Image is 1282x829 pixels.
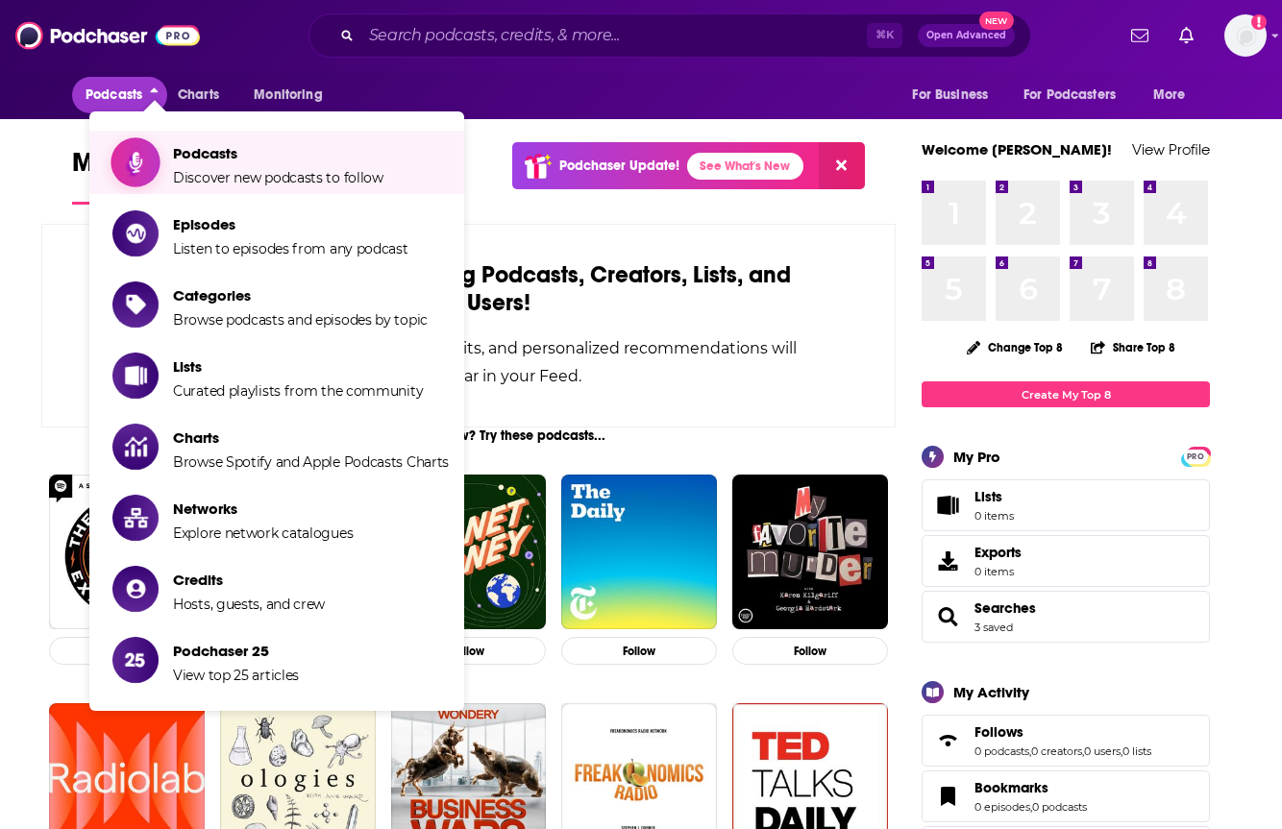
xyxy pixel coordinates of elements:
[922,479,1210,531] a: Lists
[1084,744,1121,758] a: 0 users
[1224,14,1267,57] span: Logged in as jennarohl
[974,621,1013,634] a: 3 saved
[173,169,383,186] span: Discover new podcasts to follow
[922,381,1210,407] a: Create My Top 8
[974,800,1030,814] a: 0 episodes
[1184,449,1207,463] a: PRO
[953,683,1029,701] div: My Activity
[308,13,1031,58] div: Search podcasts, credits, & more...
[1122,744,1151,758] a: 0 lists
[41,427,896,444] div: Not sure who to follow? Try these podcasts...
[173,524,353,542] span: Explore network catalogues
[1031,744,1082,758] a: 0 creators
[173,500,353,518] span: Networks
[1030,800,1032,814] span: ,
[918,24,1015,47] button: Open AdvancedNew
[86,82,142,109] span: Podcasts
[49,475,205,630] img: The Joe Rogan Experience
[912,82,988,109] span: For Business
[72,146,174,190] span: My Feed
[922,770,1210,822] span: Bookmarks
[928,492,967,519] span: Lists
[928,603,967,630] a: Searches
[899,77,1012,113] button: open menu
[928,548,967,574] span: Exports
[178,82,219,109] span: Charts
[1029,744,1031,758] span: ,
[173,428,449,447] span: Charts
[173,311,428,329] span: Browse podcasts and episodes by topic
[15,17,200,54] img: Podchaser - Follow, Share and Rate Podcasts
[922,715,1210,767] span: Follows
[1224,14,1267,57] img: User Profile
[1121,744,1122,758] span: ,
[928,727,967,754] a: Follows
[49,637,205,665] button: Follow
[867,23,902,48] span: ⌘ K
[974,779,1087,796] a: Bookmarks
[173,144,383,162] span: Podcasts
[559,158,679,174] p: Podchaser Update!
[922,140,1112,158] a: Welcome [PERSON_NAME]!
[1171,19,1201,52] a: Show notifications dropdown
[1132,140,1210,158] a: View Profile
[922,535,1210,587] a: Exports
[1153,82,1186,109] span: More
[254,82,322,109] span: Monitoring
[732,637,888,665] button: Follow
[173,642,299,660] span: Podchaser 25
[165,77,231,113] a: Charts
[687,153,803,180] a: See What's New
[974,779,1048,796] span: Bookmarks
[173,453,449,471] span: Browse Spotify and Apple Podcasts Charts
[1224,14,1267,57] button: Show profile menu
[72,146,174,205] a: My Feed
[974,723,1023,741] span: Follows
[974,544,1022,561] span: Exports
[72,77,167,113] button: close menu
[1011,77,1144,113] button: open menu
[173,596,325,613] span: Hosts, guests, and crew
[1032,800,1087,814] a: 0 podcasts
[974,744,1029,758] a: 0 podcasts
[1023,82,1116,109] span: For Podcasters
[1082,744,1084,758] span: ,
[173,382,423,400] span: Curated playlists from the community
[974,488,1014,505] span: Lists
[926,31,1006,40] span: Open Advanced
[173,667,299,684] span: View top 25 articles
[173,215,408,233] span: Episodes
[361,20,867,51] input: Search podcasts, credits, & more...
[974,509,1014,523] span: 0 items
[922,591,1210,643] span: Searches
[1251,14,1267,30] svg: Add a profile image
[732,475,888,630] img: My Favorite Murder with Karen Kilgariff and Georgia Hardstark
[240,77,347,113] button: open menu
[974,599,1036,617] a: Searches
[953,448,1000,466] div: My Pro
[561,475,717,630] img: The Daily
[173,286,428,305] span: Categories
[173,240,408,257] span: Listen to episodes from any podcast
[1123,19,1156,52] a: Show notifications dropdown
[173,571,325,589] span: Credits
[1090,329,1176,366] button: Share Top 8
[1184,450,1207,464] span: PRO
[173,357,423,376] span: Lists
[928,783,967,810] a: Bookmarks
[974,565,1022,578] span: 0 items
[561,637,717,665] button: Follow
[974,723,1151,741] a: Follows
[955,335,1074,359] button: Change Top 8
[974,488,1002,505] span: Lists
[1140,77,1210,113] button: open menu
[979,12,1014,30] span: New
